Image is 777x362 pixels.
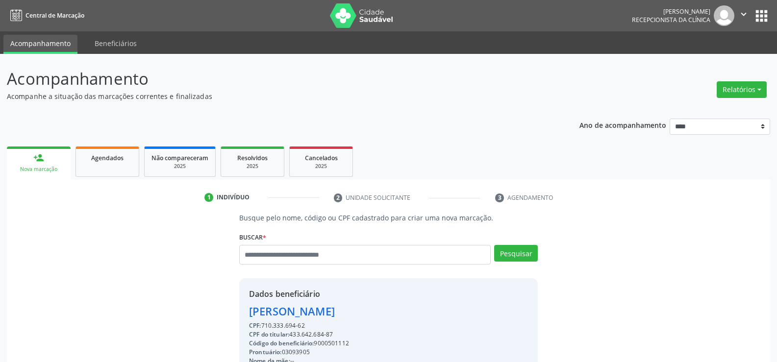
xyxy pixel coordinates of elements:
div: 1 [204,193,213,202]
div: Indivíduo [217,193,250,202]
i:  [738,9,749,20]
img: img [714,5,734,26]
p: Busque pelo nome, código ou CPF cadastrado para criar uma nova marcação. [239,213,538,223]
p: Acompanhe a situação das marcações correntes e finalizadas [7,91,541,101]
div: person_add [33,152,44,163]
a: Acompanhamento [3,35,77,54]
div: 710.333.694-62 [249,321,389,330]
div: Dados beneficiário [249,288,389,300]
div: 2025 [297,163,346,170]
div: 2025 [151,163,208,170]
button: apps [753,7,770,24]
span: Central de Marcação [25,11,84,20]
div: 9000501112 [249,339,389,348]
label: Buscar [239,230,266,245]
p: Acompanhamento [7,67,541,91]
span: Cancelados [305,154,338,162]
button: Relatórios [717,81,767,98]
div: [PERSON_NAME] [249,303,389,319]
span: Prontuário: [249,348,282,356]
button:  [734,5,753,26]
a: Central de Marcação [7,7,84,24]
span: CPF: [249,321,261,330]
p: Ano de acompanhamento [579,119,666,131]
div: 03093905 [249,348,389,357]
div: 433.642.684-87 [249,330,389,339]
span: CPF do titular: [249,330,289,338]
div: 2025 [228,163,277,170]
span: Recepcionista da clínica [632,16,710,24]
a: Beneficiários [88,35,144,52]
button: Pesquisar [494,245,538,262]
div: Nova marcação [14,166,64,173]
span: Agendados [91,154,124,162]
span: Código do beneficiário: [249,339,314,347]
div: [PERSON_NAME] [632,7,710,16]
span: Não compareceram [151,154,208,162]
span: Resolvidos [237,154,268,162]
